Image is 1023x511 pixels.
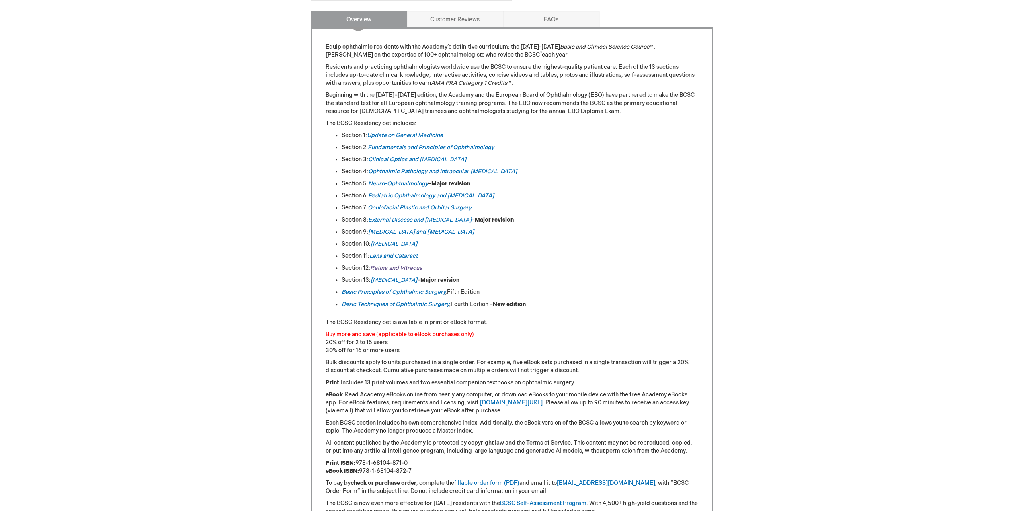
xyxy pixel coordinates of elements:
li: Section 9: [342,228,698,236]
strong: Major revision [475,216,514,223]
a: FAQs [503,11,599,27]
em: Basic and Clinical Science Course [560,43,650,50]
strong: Major revision [420,277,459,283]
p: Each BCSC section includes its own comprehensive index. Additionally, the eBook version of the BC... [326,419,698,435]
a: BCSC Self-Assessment Program [500,500,586,507]
p: Equip ophthalmic residents with the Academy’s definitive curriculum: the [DATE]-[DATE] ™. [PERSON... [326,43,698,59]
li: Section 11: [342,252,698,260]
p: Includes 13 print volumes and two essential companion textbooks on ophthalmic surgery. [326,379,698,387]
a: Oculofacial Plastic and Orbital Surgery [368,204,472,211]
a: [MEDICAL_DATA] [371,240,417,247]
p: The BCSC Residency Set includes: [326,119,698,127]
p: All content published by the Academy is protected by copyright law and the Terms of Service. This... [326,439,698,455]
a: Overview [311,11,407,27]
li: Section 6: [342,192,698,200]
p: Read Academy eBooks online from nearly any computer, or download eBooks to your mobile device wit... [326,391,698,415]
li: Section 10: [342,240,698,248]
a: Update on General Medicine [367,132,443,139]
a: [MEDICAL_DATA] [371,277,417,283]
p: 20% off for 2 to 15 users 30% off for 16 or more users [326,330,698,355]
a: Basic Principles of Ophthalmic Surgery [342,289,445,296]
p: 978-1-68104-871-0 978-1-68104-872-7 [326,459,698,475]
em: AMA PRA Category 1 Credits [431,80,507,86]
a: [MEDICAL_DATA] and [MEDICAL_DATA] [368,228,474,235]
a: Neuro-Ophthalmology [368,180,428,187]
a: [DOMAIN_NAME][URL] [480,399,543,406]
a: External Disease and [MEDICAL_DATA] [368,216,472,223]
a: Customer Reviews [407,11,503,27]
font: Buy more and save (applicable to eBook purchases only) [326,331,474,338]
li: Fifth Edition [342,288,698,296]
strong: New edition [493,301,526,308]
strong: eBook: [326,391,344,398]
li: Section 13: – [342,276,698,284]
li: Section 7: [342,204,698,212]
p: Beginning with the [DATE]–[DATE] edition, the Academy and the European Board of Ophthalmology (EB... [326,91,698,115]
a: Retina and Vitreous [370,265,422,271]
li: Section 2: [342,144,698,152]
p: Bulk discounts apply to units purchased in a single order. For example, five eBook sets purchased... [326,359,698,375]
strong: Print: [326,379,341,386]
strong: Print ISBN: [326,460,355,466]
strong: check or purchase order [351,480,416,486]
p: The BCSC Residency Set is available in print or eBook format. [326,318,698,326]
li: Section 1: [342,131,698,140]
li: Section 8: – [342,216,698,224]
strong: Major revision [431,180,470,187]
li: Section 12: [342,264,698,272]
strong: eBook ISBN: [326,468,359,474]
li: Fourth Edition – [342,300,698,308]
p: To pay by , complete the and email it to , with “BCSC Order Form” in the subject line. Do not inc... [326,479,698,495]
li: Section 5: – [342,180,698,188]
a: Lens and Cataract [369,252,418,259]
p: Residents and practicing ophthalmologists worldwide use the BCSC to ensure the highest-quality pa... [326,63,698,87]
a: Fundamentals and Principles of Ophthalmology [368,144,494,151]
em: , [445,289,447,296]
a: Clinical Optics and [MEDICAL_DATA] [368,156,466,163]
a: Basic Techniques of Ophthalmic Surgery [342,301,449,308]
li: Section 3: [342,156,698,164]
li: Section 4: [342,168,698,176]
em: , [342,301,451,308]
a: Ophthalmic Pathology and Intraocular [MEDICAL_DATA] [368,168,517,175]
sup: ® [540,51,542,56]
a: [EMAIL_ADDRESS][DOMAIN_NAME] [557,480,655,486]
a: Pediatric Ophthalmology and [MEDICAL_DATA] [368,192,494,199]
a: fillable order form (PDF) [454,480,519,486]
